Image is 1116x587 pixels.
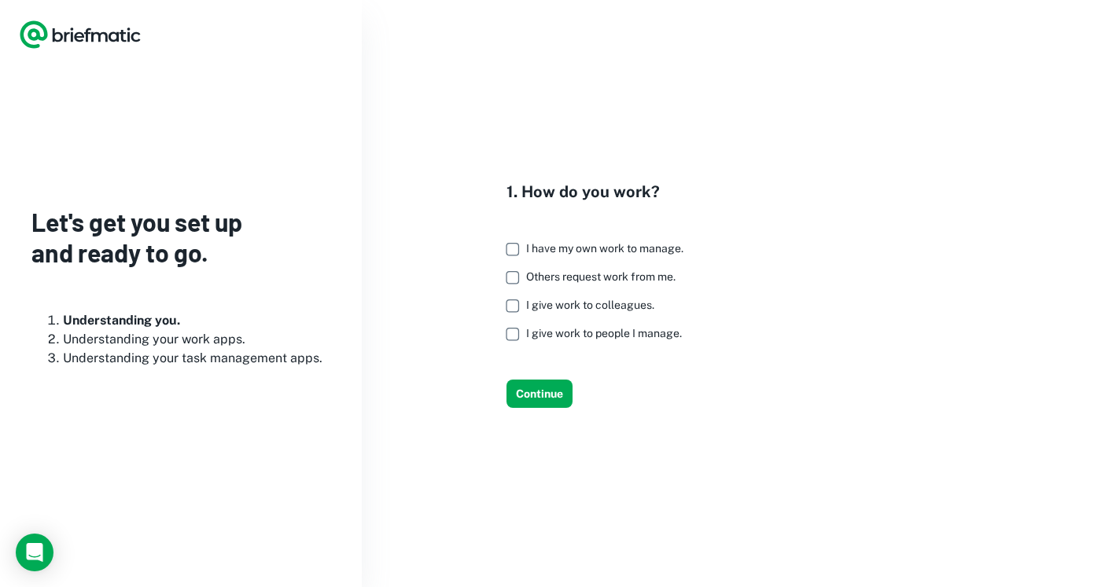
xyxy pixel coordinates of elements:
div: Load Chat [16,534,53,571]
li: Understanding your task management apps. [63,349,330,368]
h3: Let's get you set up and ready to go. [31,207,330,267]
h4: 1. How do you work? [506,180,696,204]
li: Understanding your work apps. [63,330,330,349]
span: I have my own work to manage. [526,242,683,255]
a: Logo [19,19,142,50]
span: Others request work from me. [526,270,676,283]
span: I give work to people I manage. [526,327,682,339]
span: I give work to colleagues. [526,299,654,311]
b: Understanding you. [63,313,180,328]
button: Continue [506,380,573,408]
